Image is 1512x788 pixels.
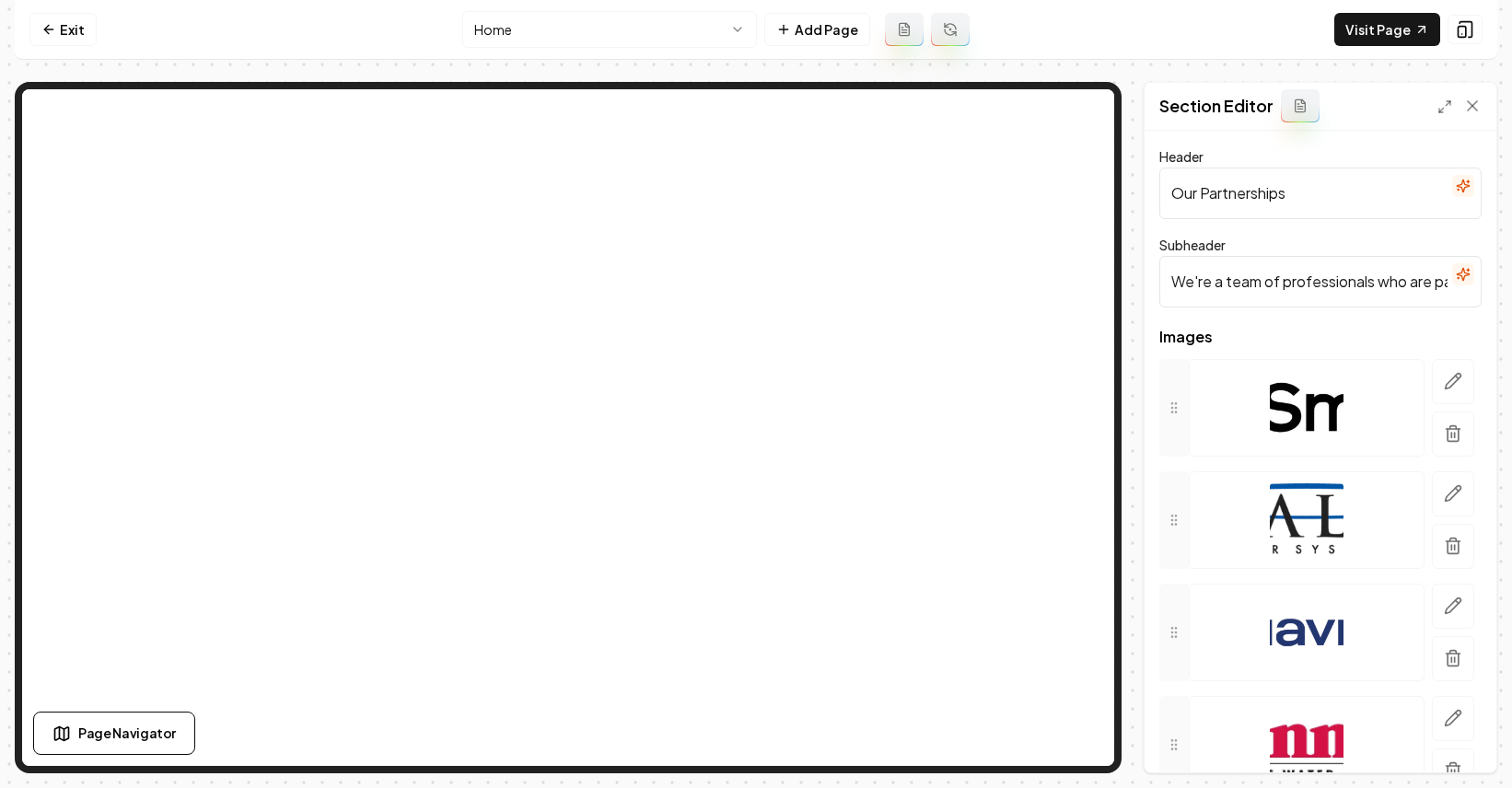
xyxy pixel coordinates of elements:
[1159,148,1204,165] label: Header
[931,13,970,46] button: Regenerate page
[78,724,176,743] span: Page Navigator
[1281,89,1320,122] button: Add admin section prompt
[764,13,870,46] button: Add Page
[33,712,195,755] button: Page Navigator
[1334,13,1440,46] a: Visit Page
[1159,256,1482,307] input: Subheader
[1159,168,1482,219] input: Header
[1159,237,1226,253] label: Subheader
[1159,93,1274,119] h2: Section Editor
[885,13,924,46] button: Add admin page prompt
[29,13,97,46] a: Exit
[1159,330,1482,344] span: Images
